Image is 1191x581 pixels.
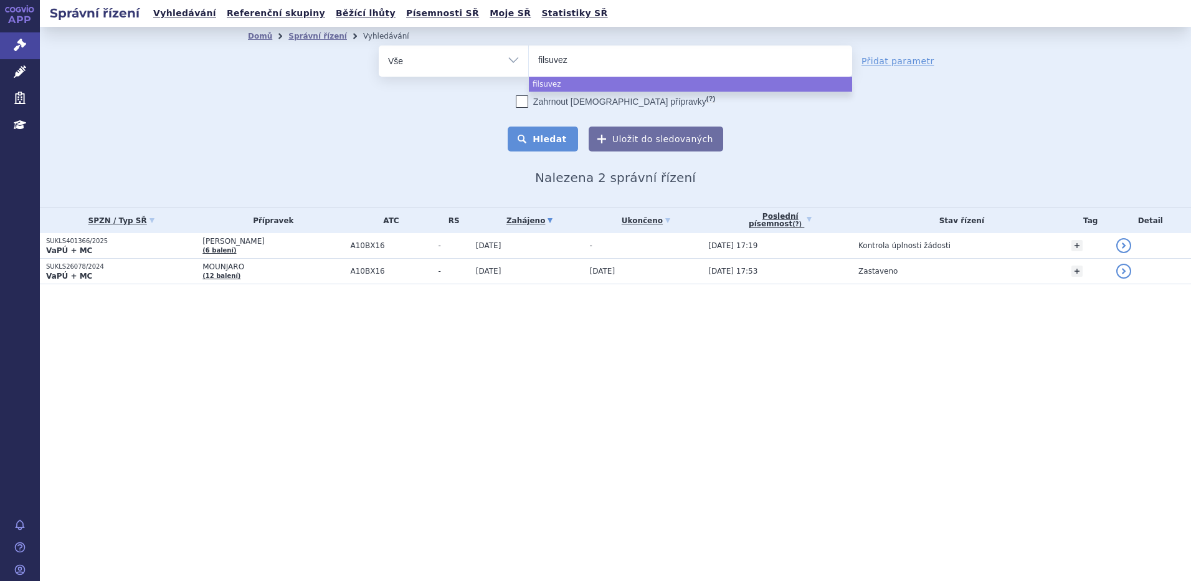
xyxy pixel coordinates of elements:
[202,237,344,246] span: [PERSON_NAME]
[852,208,1065,233] th: Stav řízení
[589,127,723,151] button: Uložit do sledovaných
[332,5,399,22] a: Běžící lhůty
[248,32,272,41] a: Domů
[1116,264,1131,279] a: detail
[1071,240,1083,251] a: +
[858,241,951,250] span: Kontrola úplnosti žádosti
[476,267,501,276] span: [DATE]
[438,267,469,276] span: -
[46,246,92,255] strong: VaPÚ + MC
[535,170,696,185] span: Nalezena 2 správní řízení
[476,212,584,229] a: Zahájeno
[516,95,715,108] label: Zahrnout [DEMOGRAPHIC_DATA] přípravky
[344,208,432,233] th: ATC
[792,221,802,228] abbr: (?)
[538,5,611,22] a: Statistiky SŘ
[432,208,469,233] th: RS
[202,272,240,279] a: (12 balení)
[46,262,196,271] p: SUKLS26078/2024
[438,241,469,250] span: -
[363,27,425,46] li: Vyhledávání
[486,5,534,22] a: Moje SŘ
[149,5,220,22] a: Vyhledávání
[402,5,483,22] a: Písemnosti SŘ
[708,208,852,233] a: Poslednípísemnost(?)
[708,267,757,276] span: [DATE] 17:53
[46,272,92,281] strong: VaPÚ + MC
[590,212,703,229] a: Ukončeno
[46,237,196,246] p: SUKLS401366/2025
[1071,266,1083,277] a: +
[223,5,329,22] a: Referenční skupiny
[708,241,757,250] span: [DATE] 17:19
[40,4,149,22] h2: Správní řízení
[529,77,852,92] li: filsuvez
[1110,208,1191,233] th: Detail
[508,127,578,151] button: Hledat
[476,241,501,250] span: [DATE]
[350,241,432,250] span: A10BX16
[706,95,715,103] abbr: (?)
[202,262,344,271] span: MOUNJARO
[590,267,615,276] span: [DATE]
[1116,238,1131,253] a: detail
[46,212,196,229] a: SPZN / Typ SŘ
[590,241,592,250] span: -
[861,55,934,67] a: Přidat parametr
[288,32,347,41] a: Správní řízení
[202,247,236,254] a: (6 balení)
[858,267,898,276] span: Zastaveno
[350,267,432,276] span: A10BX16
[196,208,344,233] th: Přípravek
[1065,208,1110,233] th: Tag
